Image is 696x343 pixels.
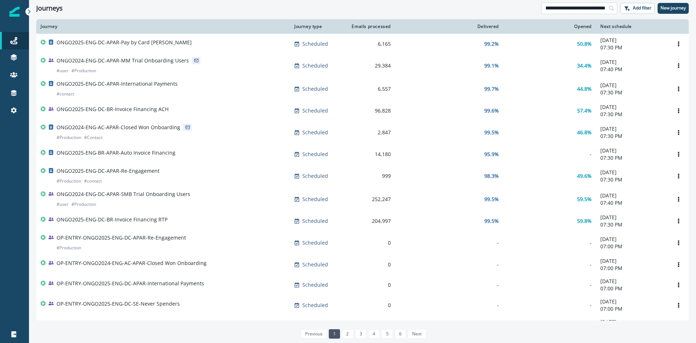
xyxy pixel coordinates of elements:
[36,164,689,188] a: ONGO2025-ENG-DC-APAR-Re-Engagement#Production#contactScheduled99998.3%49.6%[DATE]07:30 PMOptions
[302,281,328,289] p: Scheduled
[673,216,684,226] button: Options
[36,231,689,254] a: OP-ENTRY-ONGO2025-ENG-DC-APAR-Re-Engagement#ProductionScheduled0--[DATE]07:00 PMOptions
[302,107,328,114] p: Scheduled
[600,318,664,326] p: [DATE]
[349,24,391,29] div: Emails processed
[57,149,175,156] p: ONGO2025-ENG-BR-APAR-Auto Invoice Financing
[302,217,328,225] p: Scheduled
[673,83,684,94] button: Options
[57,57,189,64] p: ONGO2024-ENG-DC-APAR-MM Trial Onboarding Users
[673,194,684,205] button: Options
[36,295,689,315] a: OP-ENTRY-ONGO2025-ENG-DC-SE-Never SpendersScheduled0--[DATE]07:00 PMOptions
[294,24,340,29] div: Journey type
[349,62,391,69] div: 29,384
[302,196,328,203] p: Scheduled
[600,257,664,265] p: [DATE]
[36,275,689,295] a: OP-ENTRY-ONGO2025-ENG-DC-APAR-International PaymentsScheduled0--[DATE]07:00 PMOptions
[600,147,664,154] p: [DATE]
[507,302,592,309] div: -
[57,67,69,74] p: # user
[36,144,689,164] a: ONGO2025-ENG-BR-APAR-Auto Invoice FinancingScheduled14,18095.9%-[DATE]07:30 PMOptions
[57,124,180,131] p: ONGO2024-ENG-AC-APAR-Closed Won Onboarding
[302,151,328,158] p: Scheduled
[57,280,204,287] p: OP-ENTRY-ONGO2025-ENG-DC-APAR-International Payments
[36,254,689,275] a: OP-ENTRY-ONGO2024-ENG-AC-APAR-Closed Won OnboardingScheduled0--[DATE]07:00 PMOptions
[660,5,686,11] p: New journey
[399,261,499,268] div: -
[600,265,664,272] p: 07:00 PM
[673,259,684,270] button: Options
[600,89,664,96] p: 07:30 PM
[36,101,689,121] a: ONGO2025-ENG-DC-BR-Invoice Financing ACHScheduled96,82899.6%57.4%[DATE]07:30 PMOptions
[600,278,664,285] p: [DATE]
[57,260,207,267] p: OP-ENTRY-ONGO2024-ENG-AC-APAR-Closed Won Onboarding
[349,151,391,158] div: 14,180
[484,217,499,225] p: 99.5%
[507,151,592,158] div: -
[600,58,664,66] p: [DATE]
[57,244,81,252] p: # Production
[484,196,499,203] p: 99.5%
[36,315,689,336] a: OP-ENTRY-ONGO2025-ENG-DC-SE-30 Day No SpendScheduled0--[DATE]07:00 PMOptions
[302,302,328,309] p: Scheduled
[600,298,664,305] p: [DATE]
[399,24,499,29] div: Delivered
[57,234,186,241] p: OP-ENTRY-ONGO2025-ENG-DC-APAR-Re-Engagement
[349,129,391,136] div: 2,847
[36,121,689,144] a: ONGO2024-ENG-AC-APAR-Closed Won Onboarding#Production#ContactScheduled2,84799.5%46.8%[DATE]07:30 ...
[395,329,406,339] a: Page 6
[484,107,499,114] p: 99.6%
[302,85,328,93] p: Scheduled
[349,217,391,225] div: 204,997
[600,125,664,132] p: [DATE]
[484,85,499,93] p: 99.7%
[57,300,180,307] p: OP-ENTRY-ONGO2025-ENG-DC-SE-Never Spenders
[600,103,664,111] p: [DATE]
[484,62,499,69] p: 99.1%
[36,34,689,54] a: ONGO2025-ENG-DC-APAR-Pay by Card [PERSON_NAME]Scheduled6,16599.2%50.8%[DATE]07:30 PMOptions
[600,169,664,176] p: [DATE]
[349,196,391,203] div: 252,247
[577,129,592,136] p: 46.8%
[36,54,689,77] a: ONGO2024-ENG-DC-APAR-MM Trial Onboarding Users#user#ProductionScheduled29,38499.1%34.4%[DATE]07:4...
[349,85,391,93] div: 6,557
[673,279,684,290] button: Options
[71,201,96,208] p: # Production
[577,217,592,225] p: 59.8%
[577,196,592,203] p: 59.5%
[620,3,655,14] button: Add filter
[507,239,592,246] div: -
[329,329,340,339] a: Page 1 is your current page
[673,300,684,311] button: Options
[36,77,689,101] a: ONGO2025-ENG-DC-APAR-International Payments#contactScheduled6,55799.7%44.8%[DATE]07:30 PMOptions
[577,85,592,93] p: 44.8%
[577,107,592,114] p: 57.4%
[349,281,391,289] div: 0
[600,66,664,73] p: 07:40 PM
[349,261,391,268] div: 0
[600,236,664,243] p: [DATE]
[577,62,592,69] p: 34.4%
[658,3,689,14] button: New journey
[57,191,190,198] p: ONGO2024-ENG-DC-APAR-SMB Trial Onboarding Users
[600,192,664,199] p: [DATE]
[673,60,684,71] button: Options
[673,105,684,116] button: Options
[302,62,328,69] p: Scheduled
[633,5,651,11] p: Add filter
[600,154,664,162] p: 07:30 PM
[484,40,499,48] p: 99.2%
[41,24,286,29] div: Journey
[302,172,328,180] p: Scheduled
[600,214,664,221] p: [DATE]
[408,329,426,339] a: Next page
[57,177,81,185] p: # Production
[36,4,63,12] h1: Journeys
[299,329,426,339] ul: Pagination
[302,239,328,246] p: Scheduled
[302,261,328,268] p: Scheduled
[57,216,167,223] p: ONGO2025-ENG-DC-BR-Invoice Financing RTP
[600,37,664,44] p: [DATE]
[57,39,192,46] p: ONGO2025-ENG-DC-APAR-Pay by Card [PERSON_NAME]
[349,172,391,180] div: 999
